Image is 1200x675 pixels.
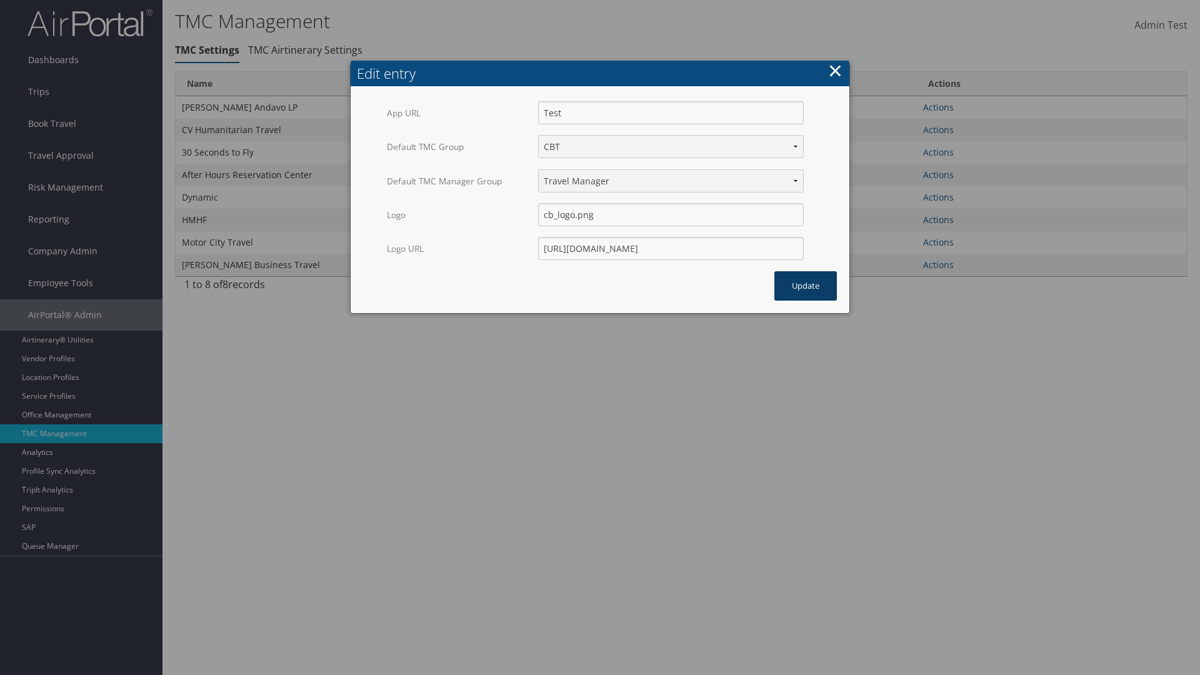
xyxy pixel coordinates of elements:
[387,169,529,193] label: Default TMC Manager Group
[387,101,529,125] label: App URL
[387,135,529,159] label: Default TMC Group
[774,271,837,301] button: Update
[828,58,842,83] button: ×
[387,203,529,227] label: Logo
[387,237,529,261] label: Logo URL
[357,64,849,83] div: Edit entry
